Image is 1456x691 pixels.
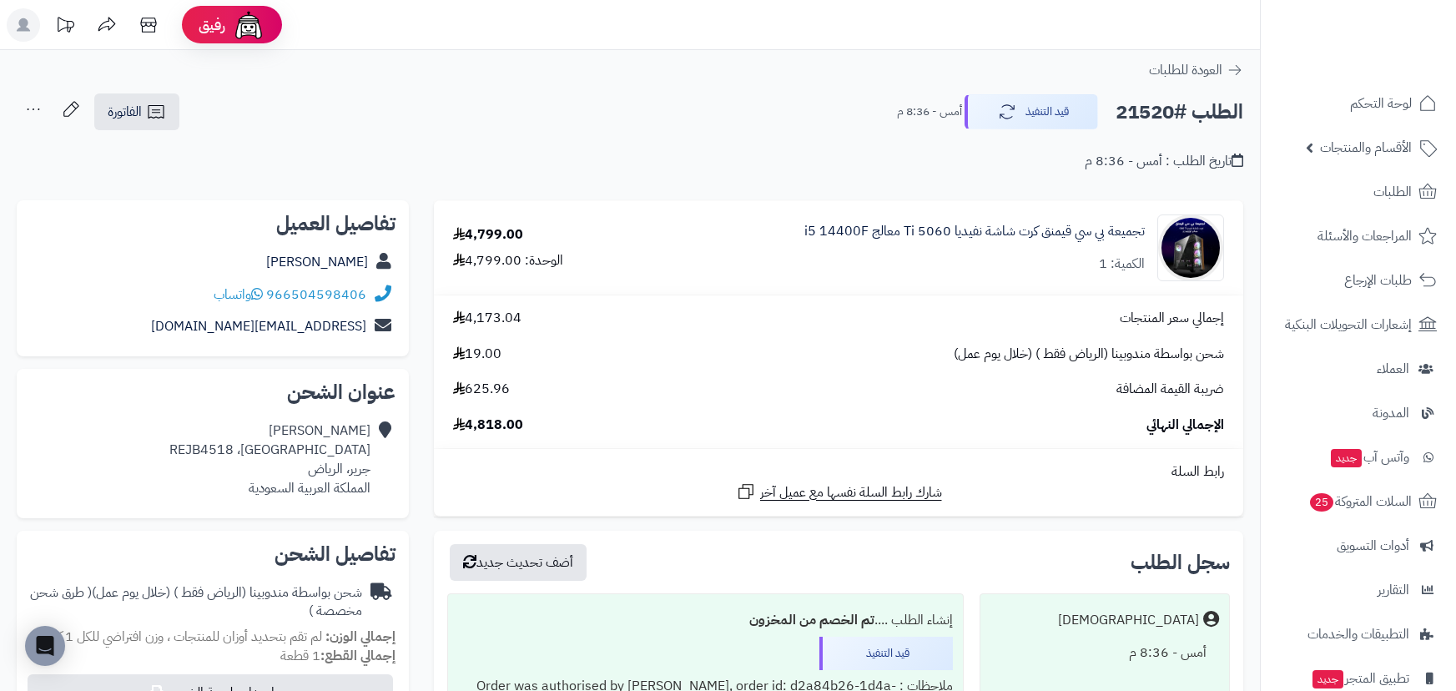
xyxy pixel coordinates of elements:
[1116,380,1224,399] span: ضريبة القيمة المضافة
[1307,623,1409,646] span: التطبيقات والخدمات
[1329,446,1409,469] span: وآتس آب
[1311,667,1409,690] span: تطبيق المتجر
[1099,255,1145,274] div: الكمية: 1
[1271,393,1446,433] a: المدونة
[1285,313,1412,336] span: إشعارات التحويلات البنكية
[1344,269,1412,292] span: طلبات الإرجاع
[44,8,86,46] a: تحديثات المنصة
[214,285,263,305] a: واتساب
[25,626,65,666] div: Open Intercom Messenger
[1373,180,1412,204] span: الطلبات
[266,252,368,272] a: [PERSON_NAME]
[30,382,395,402] h2: عنوان الشحن
[453,309,521,328] span: 4,173.04
[990,637,1219,669] div: أمس - 8:36 م
[94,93,179,130] a: الفاتورة
[1271,305,1446,345] a: إشعارات التحويلات البنكية
[1271,437,1446,477] a: وآتس آبجديد
[1158,214,1223,281] img: 1755369923-%D8%AA%D8%AC%D9%85%D9%8A%D8%B9%D8%A9%20%D8%A8%D9%8A%20%D8%B3%D9%8A%20%D9%82%D9%8A%D9%8...
[1271,614,1446,654] a: التطبيقات والخدمات
[1309,492,1334,512] span: 25
[453,251,563,270] div: الوحدة: 4,799.00
[453,416,523,435] span: 4,818.00
[1120,309,1224,328] span: إجمالي سعر المنتجات
[1131,552,1230,572] h3: سجل الطلب
[30,544,395,564] h2: تفاصيل الشحن
[30,214,395,234] h2: تفاصيل العميل
[965,94,1098,129] button: قيد التنفيذ
[30,583,362,622] div: شحن بواسطة مندوبينا (الرياض فقط ) (خلال يوم عمل)
[1271,172,1446,212] a: الطلبات
[1377,357,1409,381] span: العملاء
[450,544,587,581] button: أضف تحديث جديد
[760,483,942,502] span: شارك رابط السلة نفسها مع عميل آخر
[320,646,395,666] strong: إجمالي القطع:
[749,610,874,630] b: تم الخصم من المخزون
[1350,92,1412,115] span: لوحة التحكم
[1146,416,1224,435] span: الإجمالي النهائي
[1331,449,1362,467] span: جديد
[1271,260,1446,300] a: طلبات الإرجاع
[1058,611,1199,630] div: [DEMOGRAPHIC_DATA]
[1271,216,1446,256] a: المراجعات والأسئلة
[1085,152,1243,171] div: تاريخ الطلب : أمس - 8:36 م
[453,380,510,399] span: 625.96
[199,15,225,35] span: رفيق
[458,604,953,637] div: إنشاء الطلب ....
[954,345,1224,364] span: شحن بواسطة مندوبينا (الرياض فقط ) (خلال يوم عمل)
[1308,490,1412,513] span: السلات المتروكة
[1373,401,1409,425] span: المدونة
[1378,578,1409,602] span: التقارير
[453,225,523,245] div: 4,799.00
[108,102,142,122] span: الفاتورة
[1116,95,1243,129] h2: الطلب #21520
[1271,349,1446,389] a: العملاء
[453,345,501,364] span: 19.00
[1149,60,1243,80] a: العودة للطلبات
[40,627,322,647] span: لم تقم بتحديد أوزان للمنتجات ، وزن افتراضي للكل 1 كجم
[1271,482,1446,522] a: السلات المتروكة25
[1271,83,1446,124] a: لوحة التحكم
[804,222,1145,241] a: تجميعة بي سي قيمنق كرت شاشة نفيديا 5060 Ti معالج i5 14400F
[736,482,942,502] a: شارك رابط السلة نفسها مع عميل آخر
[266,285,366,305] a: 966504598406
[1271,570,1446,610] a: التقارير
[819,637,953,670] div: قيد التنفيذ
[232,8,265,42] img: ai-face.png
[897,103,962,120] small: أمس - 8:36 م
[169,421,370,497] div: [PERSON_NAME] [GEOGRAPHIC_DATA]، REJB4518 جرير، الرياض المملكة العربية السعودية
[441,462,1237,482] div: رابط السلة
[1312,670,1343,688] span: جديد
[280,646,395,666] small: 1 قطعة
[1271,526,1446,566] a: أدوات التسويق
[1149,60,1222,80] span: العودة للطلبات
[151,316,366,336] a: [EMAIL_ADDRESS][DOMAIN_NAME]
[30,583,362,622] span: ( طرق شحن مخصصة )
[1317,224,1412,248] span: المراجعات والأسئلة
[325,627,395,647] strong: إجمالي الوزن:
[1337,534,1409,557] span: أدوات التسويق
[1343,29,1440,64] img: logo-2.png
[1320,136,1412,159] span: الأقسام والمنتجات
